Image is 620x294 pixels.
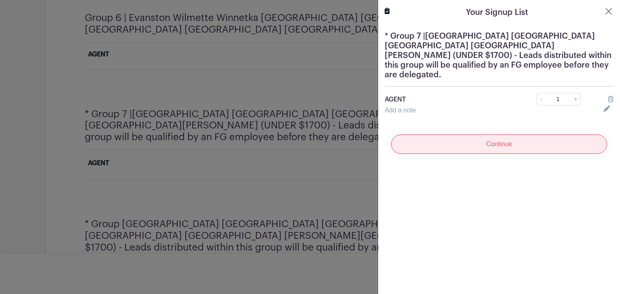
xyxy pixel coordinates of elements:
button: Close [604,6,614,16]
h5: * Group 7 |[GEOGRAPHIC_DATA] [GEOGRAPHIC_DATA] [GEOGRAPHIC_DATA] [GEOGRAPHIC_DATA][PERSON_NAME] (... [385,31,614,80]
a: Add a note [385,107,416,114]
input: Continue [391,135,607,154]
a: - [536,93,545,106]
h5: Your Signup List [466,6,528,19]
a: + [571,93,581,106]
p: AGENT [385,95,514,104]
